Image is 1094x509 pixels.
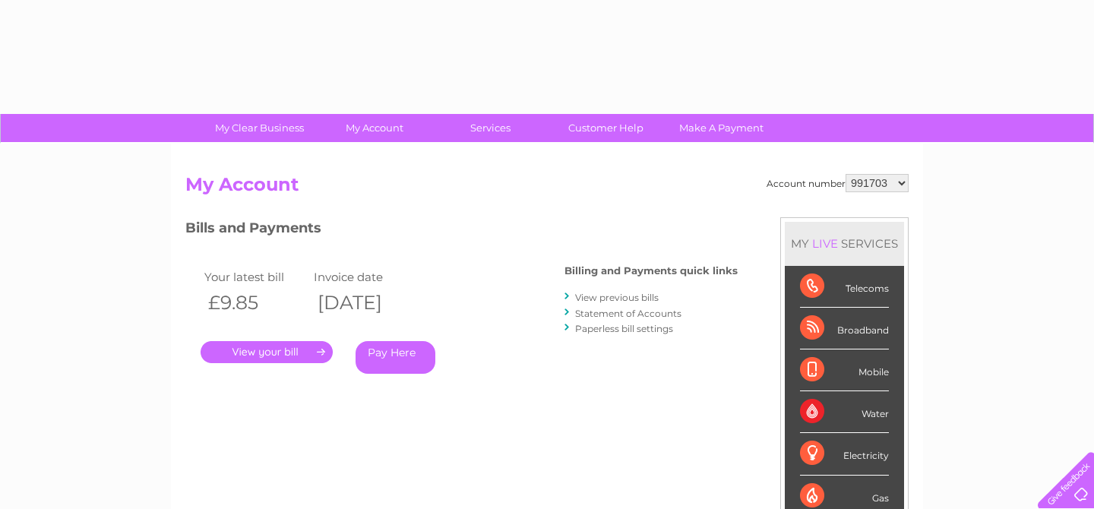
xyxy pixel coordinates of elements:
[201,287,310,318] th: £9.85
[575,292,659,303] a: View previous bills
[800,266,889,308] div: Telecoms
[201,267,310,287] td: Your latest bill
[575,323,673,334] a: Paperless bill settings
[201,341,333,363] a: .
[564,265,738,277] h4: Billing and Payments quick links
[428,114,553,142] a: Services
[185,217,738,244] h3: Bills and Payments
[310,287,419,318] th: [DATE]
[800,349,889,391] div: Mobile
[809,236,841,251] div: LIVE
[800,433,889,475] div: Electricity
[785,222,904,265] div: MY SERVICES
[543,114,669,142] a: Customer Help
[767,174,909,192] div: Account number
[575,308,681,319] a: Statement of Accounts
[312,114,438,142] a: My Account
[800,391,889,433] div: Water
[800,308,889,349] div: Broadband
[185,174,909,203] h2: My Account
[356,341,435,374] a: Pay Here
[310,267,419,287] td: Invoice date
[659,114,784,142] a: Make A Payment
[197,114,322,142] a: My Clear Business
